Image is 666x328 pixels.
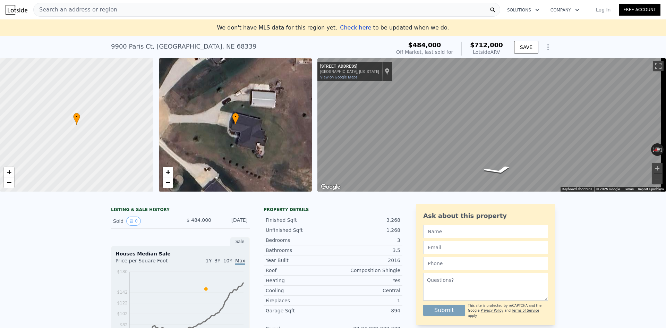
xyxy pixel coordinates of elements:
[223,258,232,263] span: 10Y
[266,267,333,274] div: Roof
[320,75,358,79] a: View on Google Maps
[660,143,664,156] button: Rotate clockwise
[333,297,400,304] div: 1
[4,167,14,177] a: Zoom in
[333,227,400,234] div: 1,268
[319,183,342,192] img: Google
[217,24,449,32] div: We don't have MLS data for this region yet.
[651,143,655,156] button: Rotate counterclockwise
[470,49,503,56] div: Lotside ARV
[126,217,141,226] button: View historical data
[117,301,128,305] tspan: $122
[512,309,539,312] a: Terms of Service
[73,113,80,125] div: •
[7,168,11,176] span: +
[165,168,170,176] span: +
[502,4,545,16] button: Solutions
[653,61,664,71] button: Toggle fullscreen view
[7,178,11,187] span: −
[111,42,257,51] div: 9900 Paris Ct , [GEOGRAPHIC_DATA] , NE 68339
[266,297,333,304] div: Fireplaces
[333,307,400,314] div: 894
[34,6,117,14] span: Search an address or region
[333,277,400,284] div: Yes
[638,187,664,191] a: Report a problem
[266,277,333,284] div: Heating
[624,187,634,191] a: Terms (opens in new tab)
[333,247,400,254] div: 3.5
[652,163,663,174] button: Zoom in
[651,145,664,154] button: Reset the view
[113,217,175,226] div: Sold
[117,290,128,295] tspan: $142
[340,24,449,32] div: to be updated when we do.
[206,258,212,263] span: 1Y
[319,183,342,192] a: Open this area in Google Maps (opens a new window)
[333,217,400,224] div: 3,268
[266,237,333,244] div: Bedrooms
[652,174,663,184] button: Zoom out
[333,237,400,244] div: 3
[73,114,80,120] span: •
[116,257,180,268] div: Price per Square Foot
[541,40,555,54] button: Show Options
[408,41,441,49] span: $484,000
[116,250,245,257] div: Houses Median Sale
[333,267,400,274] div: Composition Shingle
[266,307,333,314] div: Garage Sqft
[266,217,333,224] div: Finished Sqft
[163,177,173,188] a: Zoom out
[588,6,619,13] a: Log In
[232,114,239,120] span: •
[320,69,379,74] div: [GEOGRAPHIC_DATA], [US_STATE]
[232,113,239,125] div: •
[187,217,211,223] span: $ 484,000
[120,322,128,327] tspan: $82
[165,178,170,187] span: −
[6,5,27,15] img: Lotside
[117,269,128,274] tspan: $180
[163,167,173,177] a: Zoom in
[423,211,548,221] div: Ask about this property
[481,309,503,312] a: Privacy Policy
[266,287,333,294] div: Cooling
[473,163,523,177] path: Go West, Paris Ct
[423,225,548,238] input: Name
[545,4,585,16] button: Company
[385,68,390,75] a: Show location on map
[396,49,453,56] div: Off Market, last sold for
[333,287,400,294] div: Central
[562,187,592,192] button: Keyboard shortcuts
[468,303,548,318] div: This site is protected by reCAPTCHA and the Google and apply.
[235,258,245,265] span: Max
[214,258,220,263] span: 3Y
[423,257,548,270] input: Phone
[266,227,333,234] div: Unfinished Sqft
[317,58,666,192] div: Map
[423,305,465,316] button: Submit
[264,207,402,212] div: Property details
[423,241,548,254] input: Email
[514,41,538,53] button: SAVE
[333,257,400,264] div: 2016
[4,177,14,188] a: Zoom out
[317,58,666,192] div: Street View
[320,64,379,69] div: [STREET_ADDRESS]
[230,237,250,246] div: Sale
[596,187,620,191] span: © 2025 Google
[111,207,250,214] div: LISTING & SALE HISTORY
[619,4,660,16] a: Free Account
[340,24,371,31] span: Check here
[117,311,128,316] tspan: $102
[470,41,503,49] span: $712,000
[217,217,248,226] div: [DATE]
[266,257,333,264] div: Year Built
[266,247,333,254] div: Bathrooms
